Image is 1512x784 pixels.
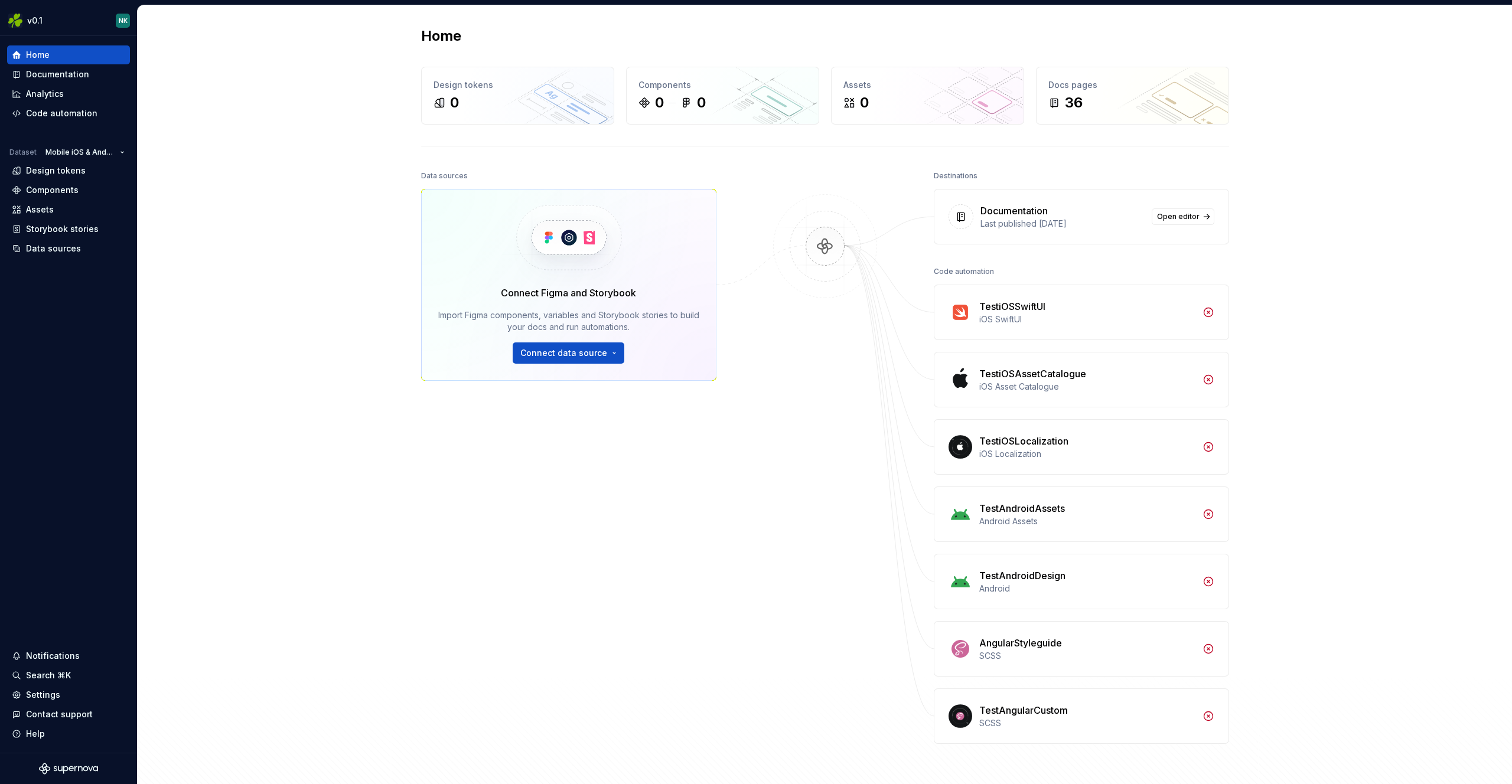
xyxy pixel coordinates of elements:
div: SCSS [979,650,1195,662]
div: Last published [DATE] [980,218,1145,230]
div: AngularStyleguide [979,636,1062,650]
div: Components [26,184,79,196]
button: Notifications [7,646,130,665]
a: Data sources [7,239,130,258]
button: Contact support [7,705,130,724]
div: Data sources [421,168,468,184]
div: Android Assets [979,515,1195,527]
div: Home [26,49,50,61]
div: Search ⌘K [26,669,71,681]
div: 0 [697,93,706,112]
div: Assets [843,79,1012,91]
div: 0 [860,93,869,112]
div: Design tokens [434,79,602,91]
span: Connect data source [520,347,607,359]
div: Help [26,728,45,740]
div: Import Figma components, variables and Storybook stories to build your docs and run automations. [438,309,699,333]
div: Contact support [26,708,93,720]
a: Components00 [626,67,819,125]
div: 0 [655,93,664,112]
div: Android [979,583,1195,594]
div: 36 [1065,93,1083,112]
div: TestAndroidAssets [979,501,1065,515]
h2: Home [421,27,461,45]
a: Components [7,181,130,200]
div: Design tokens [26,165,86,177]
div: iOS SwiftUI [979,313,1195,325]
button: Help [7,724,130,743]
button: Search ⌘K [7,666,130,685]
div: Code automation [934,263,994,280]
button: Connect data source [513,342,624,364]
div: 0 [450,93,459,112]
img: 56b5df98-d96d-4d7e-807c-0afdf3bdaefa.png [8,14,22,28]
div: Code automation [26,107,97,119]
div: TestiOSSwiftUI [979,299,1045,313]
div: TestiOSAssetCatalogue [979,367,1086,381]
a: Docs pages36 [1036,67,1229,125]
div: v0.1 [27,15,43,27]
a: Design tokens0 [421,67,614,125]
div: Storybook stories [26,223,99,235]
div: TestAngularCustom [979,703,1068,717]
div: Data sources [26,243,81,254]
div: TestAndroidDesign [979,569,1065,583]
div: Analytics [26,88,64,100]
a: Design tokens [7,161,130,180]
a: Home [7,45,130,64]
div: SCSS [979,717,1195,729]
div: Connect Figma and Storybook [501,286,636,300]
div: Documentation [980,204,1048,218]
div: Notifications [26,650,80,662]
a: Storybook stories [7,220,130,239]
div: Documentation [26,68,89,80]
svg: Supernova Logo [39,763,98,775]
div: iOS Localization [979,448,1195,460]
div: Destinations [934,168,977,184]
a: Open editor [1152,208,1214,225]
a: Analytics [7,84,130,103]
div: iOS Asset Catalogue [979,381,1195,393]
div: Settings [26,689,60,701]
button: v0.1NK [2,8,135,33]
a: Assets [7,200,130,219]
div: Assets [26,204,54,215]
div: TestiOSLocalization [979,434,1068,448]
a: Assets0 [831,67,1024,125]
div: NK [119,16,128,25]
a: Settings [7,685,130,704]
a: Code automation [7,104,130,123]
a: Documentation [7,65,130,84]
div: Dataset [9,148,37,157]
button: Mobile iOS & Android [40,144,130,161]
span: Mobile iOS & Android [45,148,115,157]
div: Components [638,79,807,91]
span: Open editor [1157,212,1200,221]
div: Docs pages [1048,79,1217,91]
